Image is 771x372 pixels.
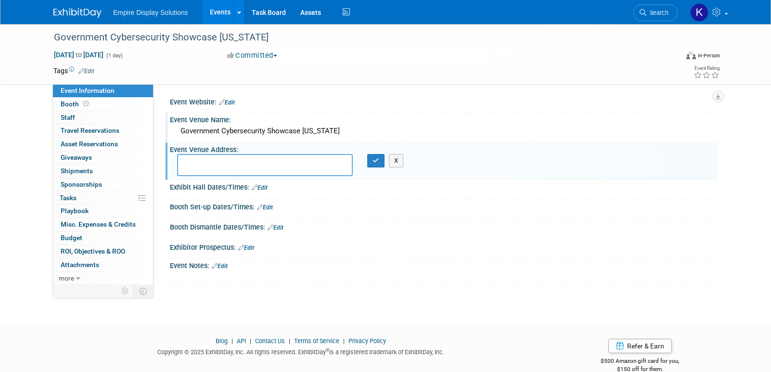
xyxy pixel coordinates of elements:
[252,184,268,191] a: Edit
[608,339,672,353] a: Refer & Earn
[326,347,329,353] sup: ®
[53,111,153,124] a: Staff
[59,274,74,282] span: more
[170,142,718,154] div: Event Venue Address:
[51,29,663,46] div: Government Cybersecurity Showcase [US_STATE]
[53,218,153,231] a: Misc. Expenses & Credits
[170,258,718,271] div: Event Notes:
[53,258,153,271] a: Attachments
[53,84,153,97] a: Event Information
[621,50,720,64] div: Event Format
[74,51,83,59] span: to
[348,337,386,345] a: Privacy Policy
[170,95,718,107] div: Event Website:
[294,337,339,345] a: Terms of Service
[53,151,153,164] a: Giveaways
[53,178,153,191] a: Sponsorships
[61,234,82,242] span: Budget
[697,52,720,59] div: In-Person
[61,140,118,148] span: Asset Reservations
[341,337,347,345] span: |
[81,100,90,107] span: Booth not reserved yet
[633,4,678,21] a: Search
[61,100,90,108] span: Booth
[177,124,710,139] div: Government Cybersecurity Showcase [US_STATE]
[53,231,153,244] a: Budget
[117,285,134,297] td: Personalize Event Tab Strip
[646,9,668,16] span: Search
[78,68,94,75] a: Edit
[238,244,254,251] a: Edit
[53,51,104,59] span: [DATE] [DATE]
[61,180,102,188] span: Sponsorships
[134,285,154,297] td: Toggle Event Tabs
[255,337,285,345] a: Contact Us
[237,337,246,345] a: API
[170,113,718,125] div: Event Venue Name:
[212,263,228,269] a: Edit
[53,165,153,178] a: Shipments
[690,3,708,22] img: Katelyn Hurlock
[170,180,718,192] div: Exhibit Hall Dates/Times:
[53,98,153,111] a: Booth
[53,245,153,258] a: ROI, Objectives & ROO
[170,220,718,232] div: Booth Dismantle Dates/Times:
[53,124,153,137] a: Travel Reservations
[61,247,125,255] span: ROI, Objectives & ROO
[60,194,77,202] span: Tasks
[61,114,75,121] span: Staff
[105,52,123,59] span: (1 day)
[268,224,283,231] a: Edit
[53,8,102,18] img: ExhibitDay
[224,51,281,61] button: Committed
[61,220,136,228] span: Misc. Expenses & Credits
[53,272,153,285] a: more
[170,240,718,253] div: Exhibitor Prospectus:
[53,205,153,218] a: Playbook
[53,66,94,76] td: Tags
[53,138,153,151] a: Asset Reservations
[216,337,228,345] a: Blog
[694,66,720,71] div: Event Rating
[61,207,89,215] span: Playbook
[389,154,404,167] button: X
[61,87,115,94] span: Event Information
[61,154,92,161] span: Giveaways
[53,346,548,357] div: Copyright © 2025 ExhibitDay, Inc. All rights reserved. ExhibitDay is a registered trademark of Ex...
[170,200,718,212] div: Booth Set-up Dates/Times:
[229,337,235,345] span: |
[113,9,188,16] span: Empire Display Solutions
[247,337,254,345] span: |
[219,99,235,106] a: Edit
[61,261,99,269] span: Attachments
[61,127,119,134] span: Travel Reservations
[286,337,293,345] span: |
[53,192,153,205] a: Tasks
[257,204,273,211] a: Edit
[61,167,93,175] span: Shipments
[686,51,696,59] img: Format-Inperson.png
